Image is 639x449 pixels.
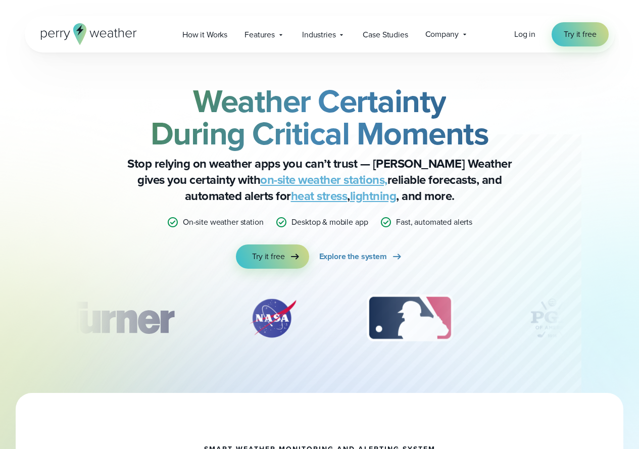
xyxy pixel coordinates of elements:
[319,251,387,263] span: Explore the system
[174,24,236,45] a: How it Works
[302,29,335,41] span: Industries
[350,187,397,205] a: lightning
[357,293,463,343] img: MLB.svg
[151,77,489,157] strong: Weather Certainty During Critical Moments
[357,293,463,343] div: 3 of 12
[45,293,188,343] div: 1 of 12
[182,29,227,41] span: How it Works
[552,22,608,46] a: Try it free
[237,293,308,343] img: NASA.svg
[260,171,387,189] a: on-site weather stations,
[319,244,403,269] a: Explore the system
[514,28,535,40] a: Log in
[425,28,459,40] span: Company
[363,29,408,41] span: Case Studies
[252,251,284,263] span: Try it free
[118,156,522,204] p: Stop relying on weather apps you can’t trust — [PERSON_NAME] Weather gives you certainty with rel...
[564,28,596,40] span: Try it free
[45,293,188,343] img: Turner-Construction_1.svg
[183,216,263,228] p: On-site weather station
[291,187,348,205] a: heat stress
[75,293,564,348] div: slideshow
[512,293,593,343] div: 4 of 12
[237,293,308,343] div: 2 of 12
[244,29,275,41] span: Features
[512,293,593,343] img: PGA.svg
[291,216,368,228] p: Desktop & mobile app
[236,244,309,269] a: Try it free
[396,216,472,228] p: Fast, automated alerts
[354,24,416,45] a: Case Studies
